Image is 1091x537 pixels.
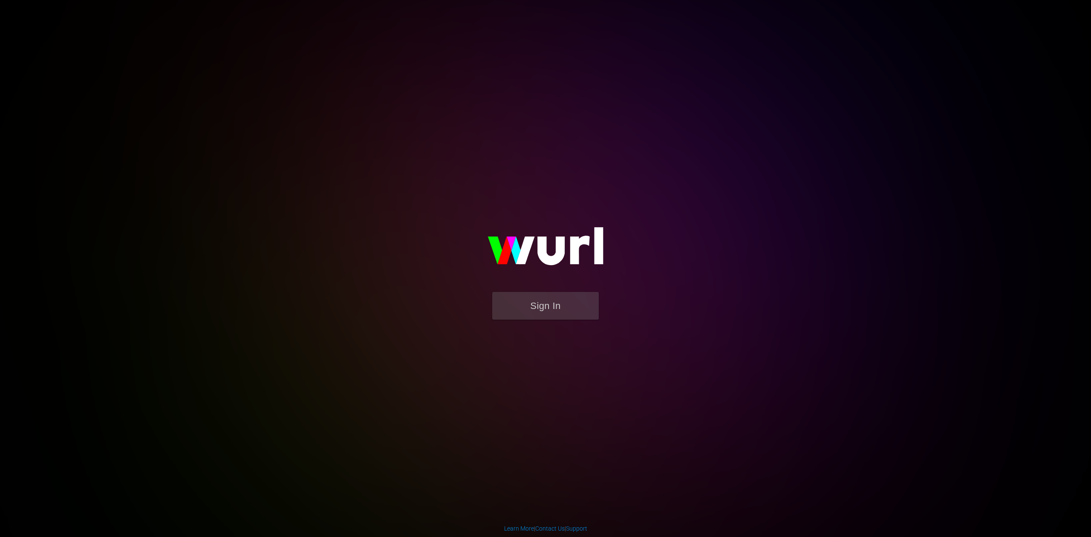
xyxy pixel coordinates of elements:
a: Contact Us [535,525,565,532]
img: wurl-logo-on-black-223613ac3d8ba8fe6dc639794a292ebdb59501304c7dfd60c99c58986ef67473.svg [460,209,631,292]
div: | | [504,524,587,533]
button: Sign In [492,292,599,320]
a: Support [566,525,587,532]
a: Learn More [504,525,534,532]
